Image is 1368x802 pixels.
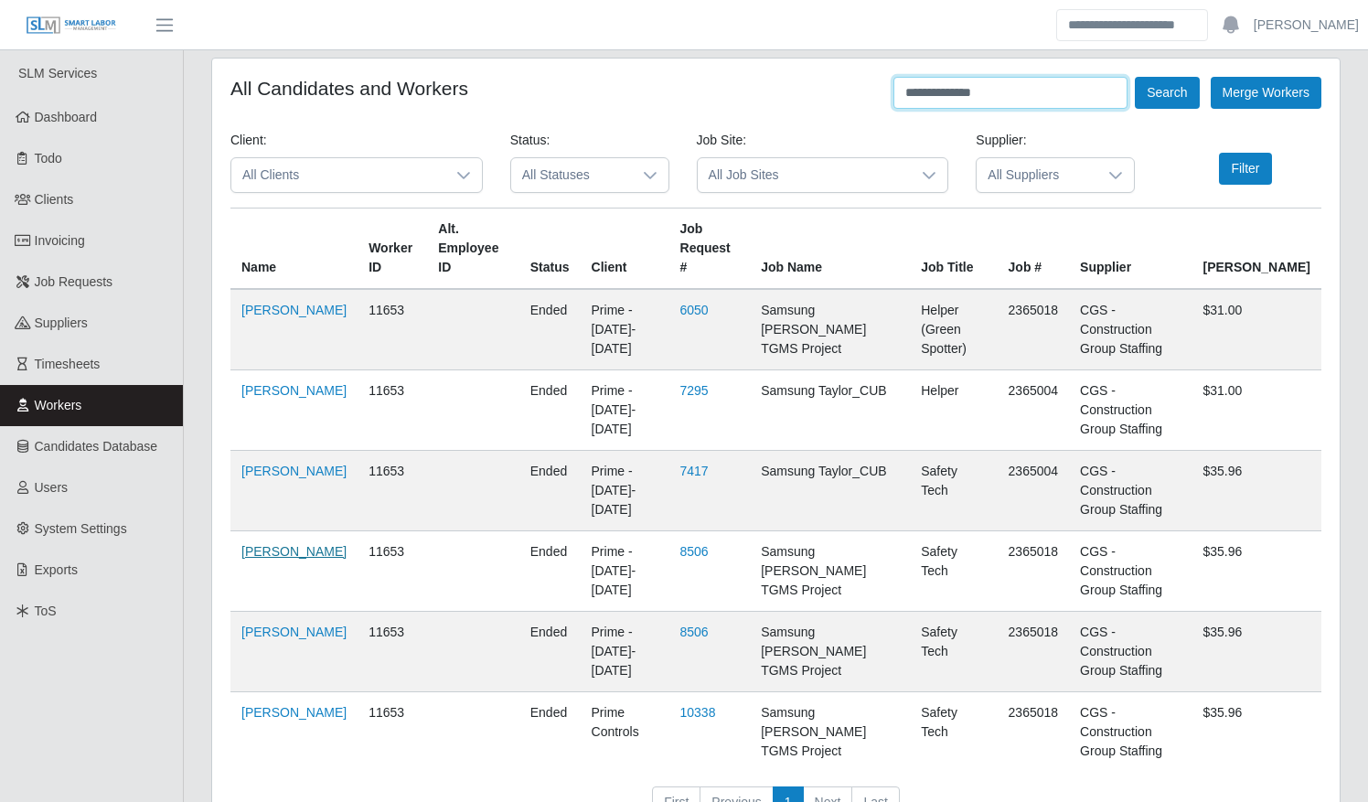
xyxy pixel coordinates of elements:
a: 8506 [680,625,709,639]
label: Job Site: [697,131,746,150]
td: 2365018 [998,612,1070,692]
td: $35.96 [1192,612,1321,692]
a: 7295 [680,383,709,398]
td: 11653 [358,451,427,531]
td: 2365004 [998,370,1070,451]
td: ended [519,370,581,451]
td: $31.00 [1192,370,1321,451]
span: Invoicing [35,233,85,248]
td: $35.96 [1192,531,1321,612]
td: 11653 [358,531,427,612]
td: ended [519,451,581,531]
label: Client: [230,131,267,150]
td: CGS - Construction Group Staffing [1069,531,1192,612]
span: Suppliers [35,315,88,330]
td: Prime - [DATE]-[DATE] [581,612,669,692]
td: Samsung Taylor_CUB [750,370,910,451]
a: 8506 [680,544,709,559]
td: 11653 [358,612,427,692]
td: Prime Controls [581,692,669,773]
a: [PERSON_NAME] [241,705,347,720]
span: All Job Sites [698,158,912,192]
td: 2365018 [998,289,1070,370]
td: Helper (Green Spotter) [910,289,997,370]
span: All Statuses [511,158,632,192]
td: Prime - [DATE]-[DATE] [581,289,669,370]
img: SLM Logo [26,16,117,36]
button: Filter [1219,153,1271,185]
td: CGS - Construction Group Staffing [1069,692,1192,773]
th: Alt. Employee ID [427,209,518,290]
span: Candidates Database [35,439,158,454]
td: ended [519,692,581,773]
a: [PERSON_NAME] [241,383,347,398]
th: Job Title [910,209,997,290]
td: $35.96 [1192,451,1321,531]
a: 7417 [680,464,709,478]
td: 2365018 [998,531,1070,612]
td: 11653 [358,370,427,451]
td: Samsung Taylor_CUB [750,451,910,531]
a: [PERSON_NAME] [241,464,347,478]
span: ToS [35,604,57,618]
span: Todo [35,151,62,166]
td: 11653 [358,692,427,773]
th: Client [581,209,669,290]
th: Job Request # [669,209,751,290]
span: All Suppliers [977,158,1097,192]
a: [PERSON_NAME] [241,625,347,639]
button: Merge Workers [1211,77,1321,109]
td: Safety Tech [910,612,997,692]
th: Job Name [750,209,910,290]
span: Exports [35,562,78,577]
td: Prime - [DATE]-[DATE] [581,451,669,531]
td: Prime - [DATE]-[DATE] [581,531,669,612]
td: CGS - Construction Group Staffing [1069,612,1192,692]
td: $35.96 [1192,692,1321,773]
th: Supplier [1069,209,1192,290]
span: Clients [35,192,74,207]
a: [PERSON_NAME] [241,544,347,559]
td: ended [519,289,581,370]
td: CGS - Construction Group Staffing [1069,289,1192,370]
th: Status [519,209,581,290]
td: Helper [910,370,997,451]
th: Job # [998,209,1070,290]
span: Timesheets [35,357,101,371]
button: Search [1135,77,1199,109]
td: Safety Tech [910,531,997,612]
span: Users [35,480,69,495]
span: Dashboard [35,110,98,124]
a: [PERSON_NAME] [1254,16,1359,35]
th: Worker ID [358,209,427,290]
td: Samsung [PERSON_NAME] TGMS Project [750,289,910,370]
td: CGS - Construction Group Staffing [1069,370,1192,451]
td: CGS - Construction Group Staffing [1069,451,1192,531]
td: 2365018 [998,692,1070,773]
label: Supplier: [976,131,1026,150]
input: Search [1056,9,1208,41]
span: Job Requests [35,274,113,289]
label: Status: [510,131,550,150]
span: All Clients [231,158,445,192]
td: Samsung [PERSON_NAME] TGMS Project [750,531,910,612]
th: Name [230,209,358,290]
span: Workers [35,398,82,412]
a: [PERSON_NAME] [241,303,347,317]
span: System Settings [35,521,127,536]
td: Safety Tech [910,451,997,531]
td: Safety Tech [910,692,997,773]
td: ended [519,612,581,692]
a: 10338 [680,705,716,720]
th: [PERSON_NAME] [1192,209,1321,290]
td: Samsung [PERSON_NAME] TGMS Project [750,612,910,692]
td: ended [519,531,581,612]
h4: All Candidates and Workers [230,77,468,100]
td: 11653 [358,289,427,370]
td: Samsung [PERSON_NAME] TGMS Project [750,692,910,773]
td: Prime - [DATE]-[DATE] [581,370,669,451]
td: $31.00 [1192,289,1321,370]
span: SLM Services [18,66,97,80]
td: 2365004 [998,451,1070,531]
a: 6050 [680,303,709,317]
